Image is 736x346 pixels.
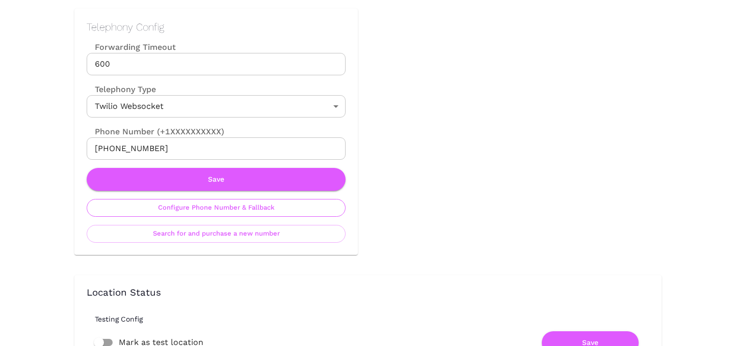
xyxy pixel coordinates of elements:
label: Telephony Type [87,83,156,95]
label: Forwarding Timeout [87,41,346,53]
h2: Telephony Config [87,21,346,33]
div: Twilio Websocket [87,95,346,118]
button: Save [87,168,346,191]
h6: Testing Config [95,315,658,323]
label: Phone Number (+1XXXXXXXXXX) [87,126,346,137]
button: Configure Phone Number & Fallback [87,199,346,217]
h3: Location Status [87,287,649,299]
button: Search for and purchase a new number [87,225,346,243]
